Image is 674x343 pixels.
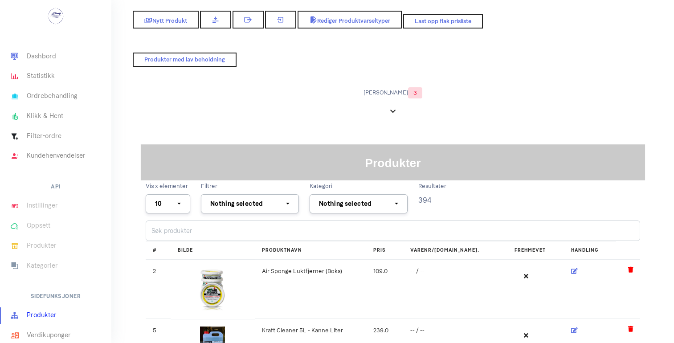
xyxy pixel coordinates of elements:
[564,241,616,260] th: Handling
[210,199,284,208] div: Nothing selected
[403,14,483,29] a: Last opp flak prisliste
[366,259,404,318] td: 109.0
[146,220,640,241] input: Søk produkter
[133,11,199,29] a: Nytt Produkt
[408,87,422,98] span: 3
[171,241,255,260] th: Bilde
[418,194,446,206] p: 394
[133,53,237,67] a: Produkter med lav beholdning
[298,11,402,29] a: Rediger Produktvarseltyper
[418,182,446,191] label: Resultater
[146,87,640,98] span: [PERSON_NAME]
[144,56,225,63] span: Produkter med lav beholdning
[310,182,408,191] label: Kategori
[155,199,176,208] div: 10
[146,259,171,318] td: 2
[366,241,404,260] th: Pris
[201,194,299,213] button: Nothing selected
[51,181,60,192] h6: API
[140,144,645,180] div: Klikk for å åpne
[403,241,507,260] th: Varenr/[DOMAIN_NAME].
[47,7,65,25] img: ...
[146,194,190,213] button: 10
[146,241,171,260] th: #
[319,199,393,208] div: Nothing selected
[255,259,366,318] td: Air Sponge Luktfjerner (Boks)
[309,17,390,24] span: Rediger Produktvarseltyper
[144,17,187,24] span: Nytt Produkt
[507,241,564,260] th: Frehmevet
[310,194,408,213] button: Nothing selected
[255,241,366,260] th: Produktnavn
[31,290,81,302] h6: Sidefunksjoner
[143,155,643,172] h1: Produkter
[194,267,231,312] img: Air-Sponge-Lukt-Fjerner_1-1588871207779_MdXmo1P.jpg
[201,182,299,191] label: Filtrer
[403,259,507,318] td: -- / --
[415,18,471,24] span: Last opp flak prisliste
[146,182,190,191] label: Vis x elementer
